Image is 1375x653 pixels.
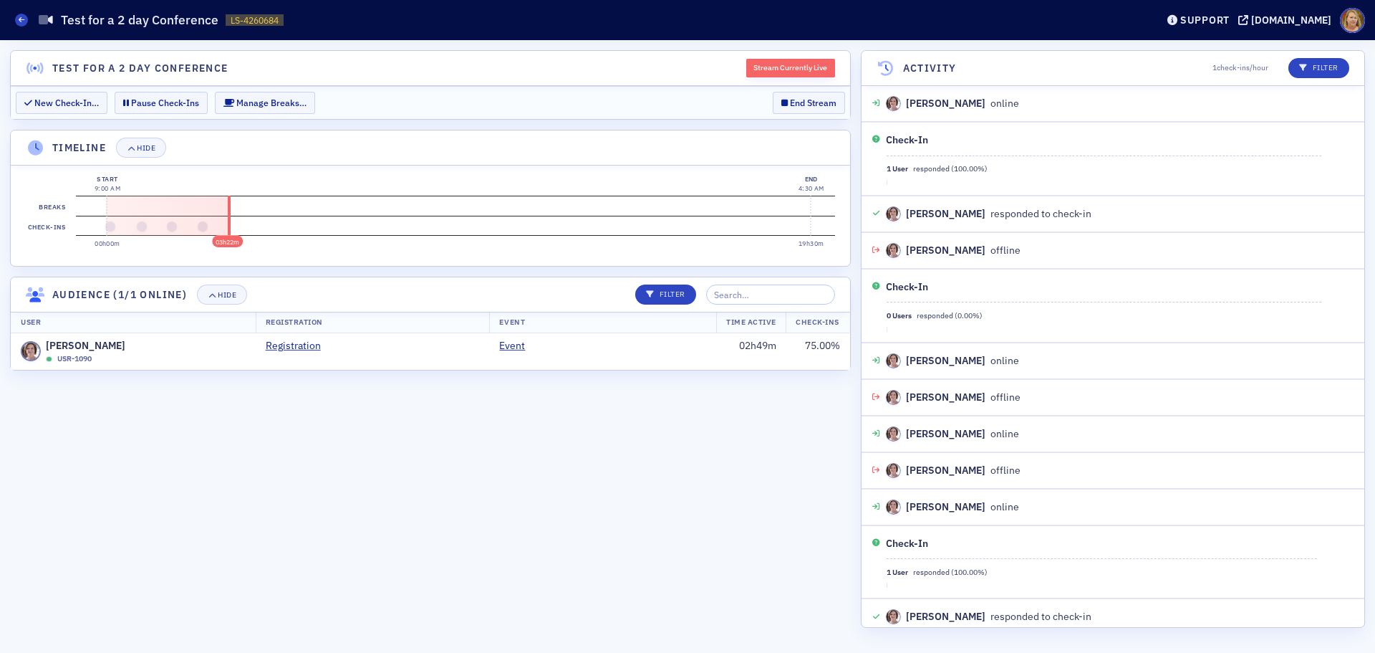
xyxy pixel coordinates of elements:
span: responded ( 100.00 %) [913,163,988,175]
div: [PERSON_NAME] [906,463,985,478]
span: LS-4260684 [231,14,279,27]
span: USR-1090 [57,353,92,365]
div: [PERSON_NAME] [906,243,985,258]
th: Registration [256,312,490,333]
button: Manage Breaks… [215,92,315,114]
div: offline [886,463,1021,478]
td: 75.00 % [786,333,850,370]
div: online [886,500,1019,515]
h4: Timeline [52,140,106,156]
h4: Activity [903,61,957,76]
th: Event [489,312,716,333]
div: Hide [137,144,155,152]
div: offline [886,243,1021,258]
div: offline [886,390,1021,405]
span: 1 User [887,567,908,578]
th: Check-Ins [786,312,849,333]
div: responded to check-in [886,609,1091,624]
button: End Stream [773,92,845,114]
span: responded ( 100.00 %) [913,567,988,578]
div: Hide [218,291,236,299]
button: Hide [197,285,247,305]
button: Pause Check-Ins [115,92,208,114]
div: Start [95,174,120,184]
div: [PERSON_NAME] [906,390,985,405]
th: User [11,312,256,333]
span: responded ( 0.00 %) [917,310,983,322]
span: 1 User [887,163,908,175]
div: End [799,174,824,184]
p: Filter [1299,62,1338,74]
div: [PERSON_NAME] [906,206,985,221]
div: Check-In [886,280,928,295]
time: 03h22m [216,238,239,246]
div: responded to check-in [886,206,1091,221]
label: Breaks [37,196,69,216]
div: Online [46,356,52,363]
div: online [886,353,1019,368]
time: 4:30 AM [799,184,824,192]
div: Check-In [886,133,928,148]
span: [PERSON_NAME] [46,338,125,353]
div: Check-In [886,536,928,551]
div: [PERSON_NAME] [906,609,985,624]
time: 9:00 AM [95,184,120,192]
span: 1 check-ins/hour [1212,62,1268,74]
h1: Test for a 2 day Conference [61,11,218,29]
a: Registration [266,338,332,353]
button: [DOMAIN_NAME] [1238,15,1336,25]
time: 00h00m [95,239,120,247]
input: Search… [706,285,835,305]
th: Time Active [716,312,786,333]
a: Event [499,338,536,353]
div: Stream Currently Live [746,59,835,77]
p: Filter [646,289,685,300]
div: [DOMAIN_NAME] [1251,14,1331,27]
h4: Test for a 2 day Conference [52,61,228,76]
span: 0 Users [887,310,912,322]
button: Filter [635,285,696,305]
div: [PERSON_NAME] [906,426,985,442]
time: 19h30m [799,239,824,247]
label: Check-ins [25,216,68,237]
button: Filter [1288,58,1349,78]
div: [PERSON_NAME] [906,96,985,111]
button: Hide [116,138,166,158]
span: Profile [1340,8,1365,33]
h4: Audience (1/1 online) [52,287,187,302]
button: New Check-In… [16,92,107,114]
div: [PERSON_NAME] [906,353,985,368]
div: [PERSON_NAME] [906,500,985,515]
td: 02h49m [716,333,786,370]
div: Support [1180,14,1230,27]
div: online [886,426,1019,442]
div: online [886,96,1019,111]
